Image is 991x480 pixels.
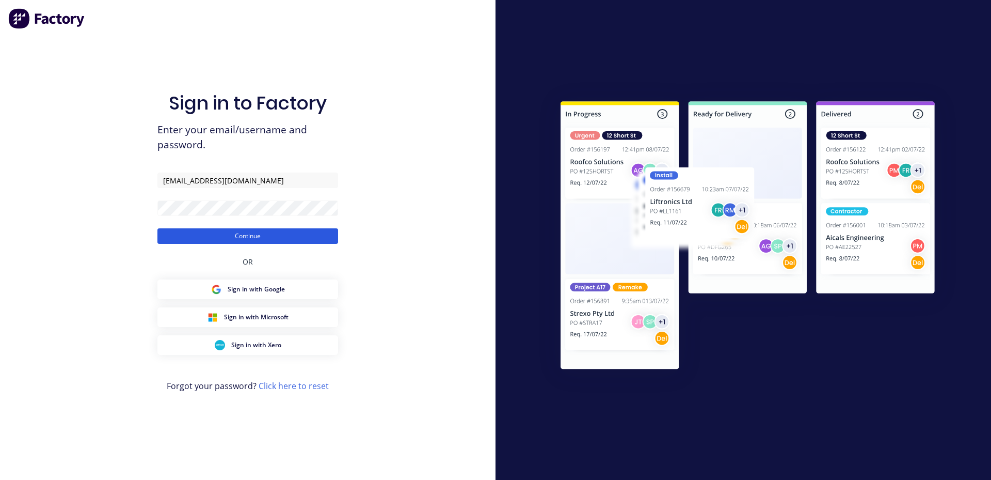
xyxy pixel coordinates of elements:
img: Google Sign in [211,284,221,295]
button: Google Sign inSign in with Google [157,280,338,299]
h1: Sign in to Factory [169,92,327,114]
img: Microsoft Sign in [207,312,218,322]
img: Sign in [538,81,957,394]
span: Enter your email/username and password. [157,122,338,152]
span: Sign in with Microsoft [224,313,289,322]
span: Sign in with Google [228,285,285,294]
img: Xero Sign in [215,340,225,350]
button: Microsoft Sign inSign in with Microsoft [157,307,338,327]
img: Factory [8,8,86,29]
button: Continue [157,228,338,244]
button: Xero Sign inSign in with Xero [157,335,338,355]
a: Click here to reset [259,380,329,392]
input: Email/Username [157,173,338,188]
span: Forgot your password? [167,380,329,392]
span: Sign in with Xero [231,340,281,350]
div: OR [243,244,253,280]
